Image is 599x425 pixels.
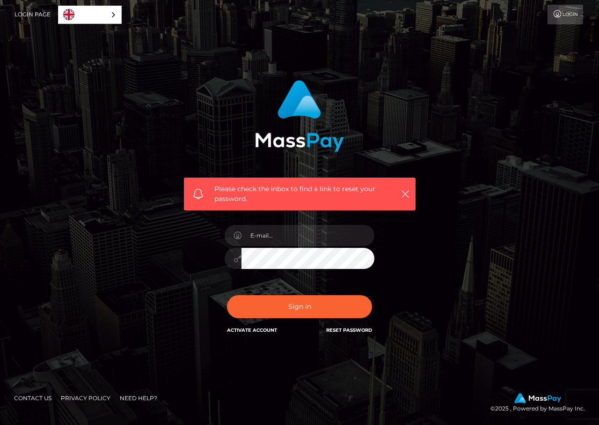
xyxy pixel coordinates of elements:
a: Contact Us [10,391,55,405]
a: Login [548,5,583,24]
a: Reset Password [326,327,372,333]
span: Please check the inbox to find a link to reset your password. [214,184,385,204]
a: Need Help? [116,391,161,405]
img: MassPay Login [255,80,344,152]
a: English [58,6,121,23]
aside: Language selected: English [58,6,122,24]
a: Login Page [15,5,51,24]
img: MassPay [514,393,561,403]
input: E-mail... [241,225,374,246]
div: © 2025 , Powered by MassPay Inc. [490,393,592,414]
a: Activate Account [227,327,277,333]
a: Privacy Policy [57,391,114,405]
button: Sign in [227,295,372,318]
div: Language [58,6,122,24]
